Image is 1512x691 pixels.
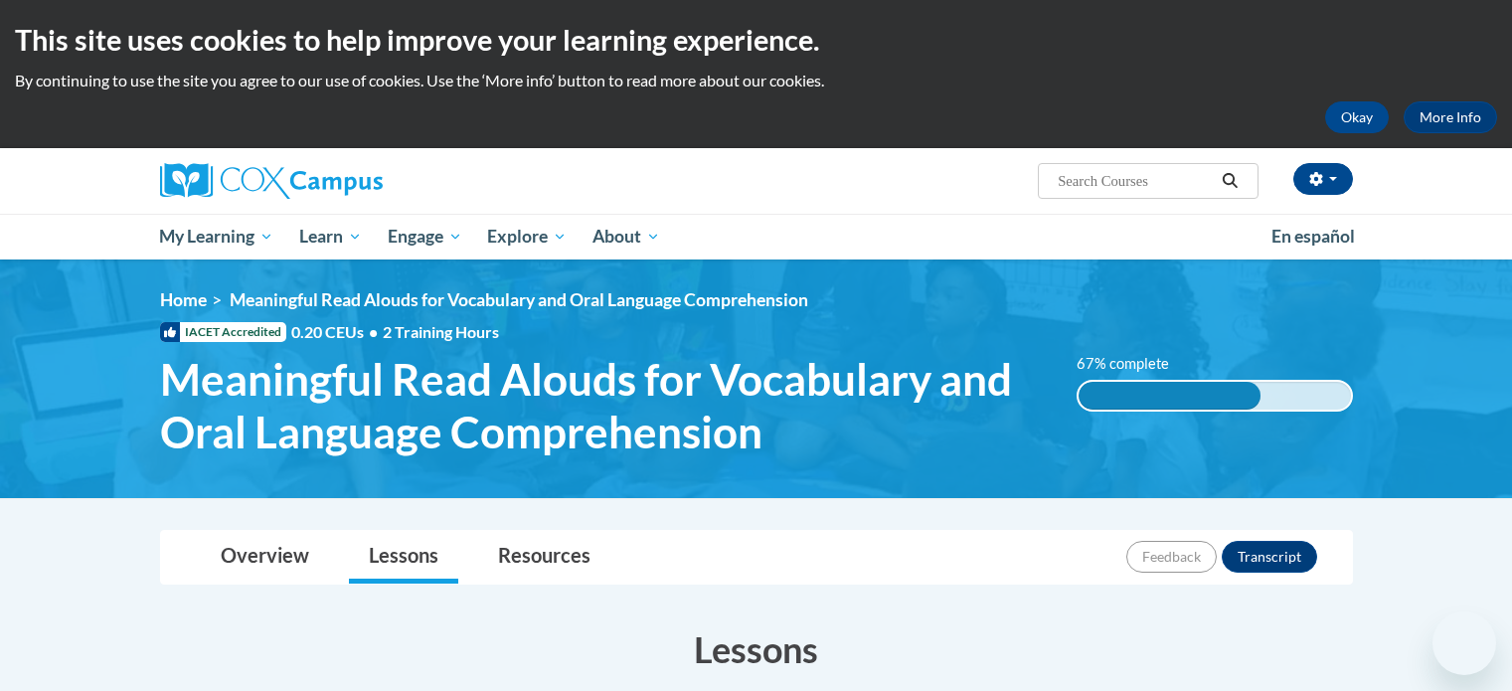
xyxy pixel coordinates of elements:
[592,225,660,249] span: About
[160,322,286,342] span: IACET Accredited
[478,531,610,584] a: Resources
[1259,216,1368,258] a: En español
[1271,226,1355,247] span: En español
[147,214,287,259] a: My Learning
[130,214,1383,259] div: Main menu
[1079,382,1260,410] div: 67% complete
[159,225,273,249] span: My Learning
[1404,101,1497,133] a: More Info
[487,225,567,249] span: Explore
[291,321,383,343] span: 0.20 CEUs
[388,225,462,249] span: Engage
[15,20,1497,60] h2: This site uses cookies to help improve your learning experience.
[160,624,1353,674] h3: Lessons
[201,531,329,584] a: Overview
[299,225,362,249] span: Learn
[383,322,499,341] span: 2 Training Hours
[1215,169,1245,193] button: Search
[1293,163,1353,195] button: Account Settings
[349,531,458,584] a: Lessons
[1056,169,1215,193] input: Search Courses
[474,214,580,259] a: Explore
[230,289,808,310] span: Meaningful Read Alouds for Vocabulary and Oral Language Comprehension
[1325,101,1389,133] button: Okay
[15,70,1497,91] p: By continuing to use the site you agree to our use of cookies. Use the ‘More info’ button to read...
[160,353,1048,458] span: Meaningful Read Alouds for Vocabulary and Oral Language Comprehension
[369,322,378,341] span: •
[160,163,383,199] img: Cox Campus
[375,214,475,259] a: Engage
[580,214,673,259] a: About
[160,289,207,310] a: Home
[1126,541,1217,573] button: Feedback
[1077,353,1191,375] label: 67% complete
[1432,611,1496,675] iframe: Button to launch messaging window
[160,163,538,199] a: Cox Campus
[286,214,375,259] a: Learn
[1222,541,1317,573] button: Transcript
